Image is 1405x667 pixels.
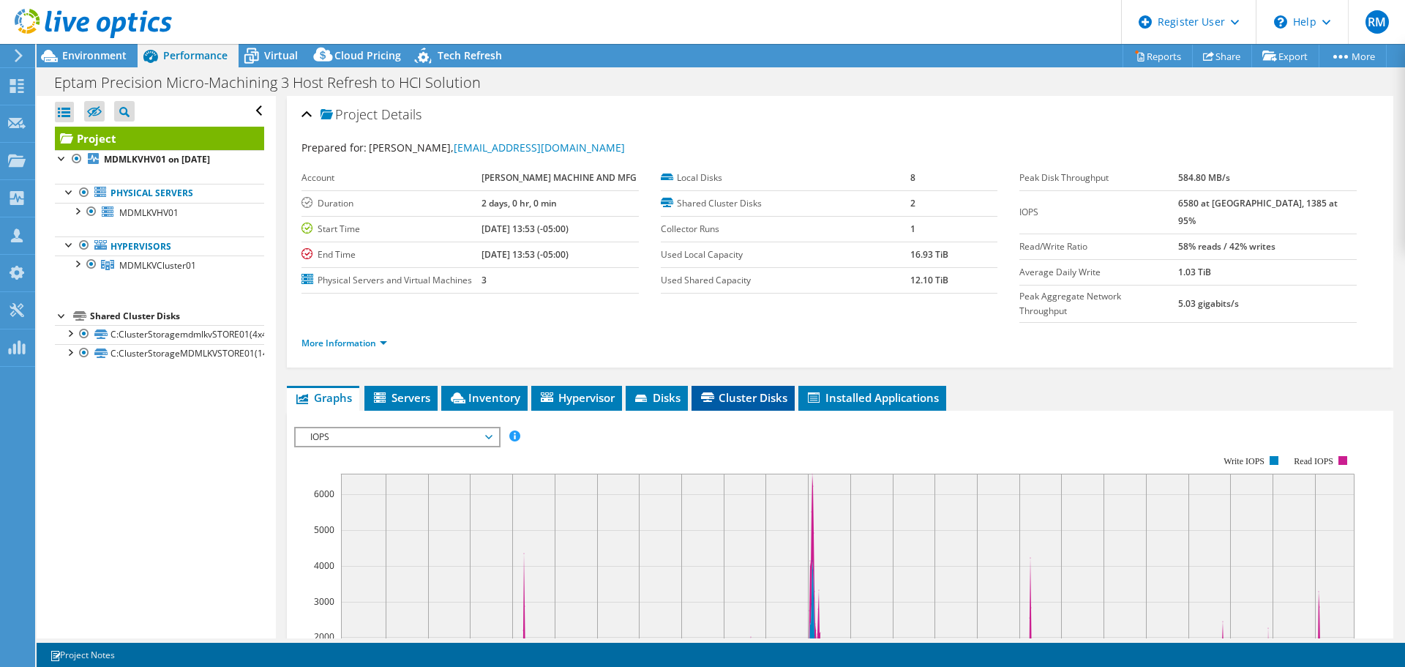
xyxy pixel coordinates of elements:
[104,153,210,165] b: MDMLKVHV01 on [DATE]
[314,630,334,643] text: 2000
[303,428,491,446] span: IOPS
[661,247,910,262] label: Used Local Capacity
[661,222,910,236] label: Collector Runs
[1019,205,1177,220] label: IOPS
[1123,45,1193,67] a: Reports
[301,337,387,349] a: More Information
[482,197,557,209] b: 2 days, 0 hr, 0 min
[1224,456,1264,466] text: Write IOPS
[449,390,520,405] span: Inventory
[661,171,910,185] label: Local Disks
[372,390,430,405] span: Servers
[55,236,264,256] a: Hypervisors
[482,248,569,261] b: [DATE] 13:53 (-05:00)
[661,273,910,288] label: Used Shared Capacity
[314,595,334,608] text: 3000
[62,48,127,62] span: Environment
[910,171,915,184] b: 8
[1019,171,1177,185] label: Peak Disk Throughput
[1319,45,1387,67] a: More
[90,308,264,325] div: Shared Cluster Disks
[1178,266,1211,278] b: 1.03 TiB
[314,559,334,572] text: 4000
[482,223,569,235] b: [DATE] 13:53 (-05:00)
[40,646,125,664] a: Project Notes
[55,203,264,222] a: MDMLKVHV01
[482,274,487,286] b: 3
[163,48,228,62] span: Performance
[1365,10,1389,34] span: RM
[454,141,625,154] a: [EMAIL_ADDRESS][DOMAIN_NAME]
[55,127,264,150] a: Project
[806,390,939,405] span: Installed Applications
[314,488,334,500] text: 6000
[633,390,681,405] span: Disks
[1251,45,1319,67] a: Export
[314,523,334,536] text: 5000
[48,75,503,91] h1: Eptam Precision Micro-Machining 3 Host Refresh to HCI Solution
[699,390,787,405] span: Cluster Disks
[1019,265,1177,280] label: Average Daily Write
[119,206,179,219] span: MDMLKVHV01
[910,248,948,261] b: 16.93 TiB
[334,48,401,62] span: Cloud Pricing
[301,222,482,236] label: Start Time
[1178,297,1239,310] b: 5.03 gigabits/s
[301,171,482,185] label: Account
[910,197,915,209] b: 2
[301,141,367,154] label: Prepared for:
[321,108,378,122] span: Project
[55,150,264,169] a: MDMLKVHV01 on [DATE]
[55,344,264,363] a: C:ClusterStorageMDMLKVSTORE01(14x1.2TBHDD)
[301,247,482,262] label: End Time
[910,223,915,235] b: 1
[1178,171,1230,184] b: 584.80 MB/s
[301,196,482,211] label: Duration
[482,171,637,184] b: [PERSON_NAME] MACHINE AND MFG
[1178,240,1275,253] b: 58% reads / 42% writes
[294,390,352,405] span: Graphs
[301,273,482,288] label: Physical Servers and Virtual Machines
[1019,239,1177,254] label: Read/Write Ratio
[1274,15,1287,29] svg: \n
[661,196,910,211] label: Shared Cluster Disks
[264,48,298,62] span: Virtual
[119,259,196,272] span: MDMLKVCluster01
[55,184,264,203] a: Physical Servers
[1019,289,1177,318] label: Peak Aggregate Network Throughput
[369,141,625,154] span: [PERSON_NAME],
[539,390,615,405] span: Hypervisor
[1192,45,1252,67] a: Share
[381,105,421,123] span: Details
[438,48,502,62] span: Tech Refresh
[55,256,264,275] a: MDMLKVCluster01
[1178,197,1338,227] b: 6580 at [GEOGRAPHIC_DATA], 1385 at 95%
[1295,456,1334,466] text: Read IOPS
[910,274,948,286] b: 12.10 TiB
[55,325,264,344] a: C:ClusterStoragemdmlkvSTORE01(4x400GBand4x1.6TB)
